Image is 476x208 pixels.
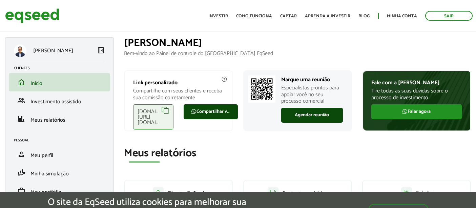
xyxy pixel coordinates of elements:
li: Meus relatórios [9,110,110,128]
p: Link personalizado [133,80,224,86]
img: agent-meulink-info2.svg [221,76,227,82]
span: home [17,78,25,86]
img: agent-contratos.svg [268,187,278,200]
img: agent-clientes.svg [153,187,164,200]
p: Compartilhe com seus clientes e receba sua comissão corretamente [133,88,224,101]
a: personMeu perfil [14,150,105,158]
p: Marque uma reunião [281,76,343,83]
li: Meu portfólio [9,182,110,200]
a: workMeu portfólio [14,187,105,195]
h2: Clientes [14,66,110,70]
span: Minha simulação [30,169,69,178]
a: Agendar reunião [281,108,343,123]
span: Investimento assistido [30,97,81,106]
a: Investir [208,14,228,18]
h1: [PERSON_NAME] [124,37,471,49]
span: finance_mode [17,169,25,177]
li: Início [9,73,110,91]
a: Aprenda a investir [305,14,350,18]
p: [PERSON_NAME] [33,48,73,54]
a: Colapsar menu [97,46,105,56]
img: agent-relatorio.svg [401,187,412,198]
a: Blog [358,14,370,18]
a: Minha conta [387,14,417,18]
span: work [17,187,25,195]
span: group [17,97,25,105]
span: Início [30,79,42,88]
a: Como funciona [236,14,272,18]
li: Minha simulação [9,163,110,182]
img: FaWhatsapp.svg [402,109,408,114]
div: [DOMAIN_NAME][URL][DOMAIN_NAME] [133,104,173,129]
h2: Meus relatórios [124,148,471,159]
a: financeMeus relatórios [14,115,105,123]
li: Investimento assistido [9,91,110,110]
a: Compartilhar via WhatsApp [184,104,238,119]
h2: Pessoal [14,138,110,142]
p: Tire todas as suas dúvidas sobre o processo de investimento [371,88,462,101]
span: finance [17,115,25,123]
a: finance_modeMinha simulação [14,169,105,177]
p: Especialistas prontos para apoiar você no seu processo comercial [281,85,343,104]
span: Meu portfólio [30,188,61,197]
p: Rebate [415,190,432,196]
p: Bem-vindo ao Painel de controle do [GEOGRAPHIC_DATA] EqSeed [124,50,471,57]
li: Meu perfil [9,145,110,163]
a: Sair [425,11,473,21]
a: Captar [280,14,297,18]
span: Meu perfil [30,151,53,160]
img: EqSeed [5,7,59,25]
p: Contratos emitidos [282,190,327,197]
p: Clientes EqSeed [167,190,204,197]
span: Meus relatórios [30,116,65,125]
p: Fale com a [PERSON_NAME] [371,80,462,86]
a: Falar agora [371,104,462,119]
span: left_panel_close [97,46,105,54]
span: person [17,150,25,158]
a: homeInício [14,78,105,86]
img: Marcar reunião com consultor [248,75,275,103]
a: groupInvestimento assistido [14,97,105,105]
img: FaWhatsapp.svg [191,109,196,114]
